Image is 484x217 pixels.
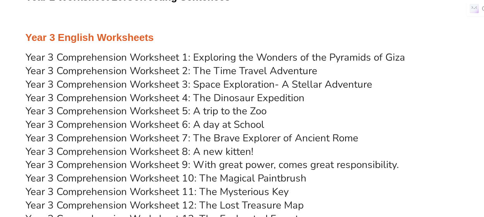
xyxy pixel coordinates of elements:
[26,77,372,91] a: Year 3 Comprehension Worksheet 3: Space Exploration- A Stellar Adventure
[355,130,484,217] div: Chatt-widget
[26,158,399,171] a: Year 3 Comprehension Worksheet 9: With great power, comes great responsibility.
[26,131,358,144] a: Year 3 Comprehension Worksheet 7: The Brave Explorer of Ancient Rome
[26,91,304,104] a: Year 3 Comprehension Worksheet 4: The Dinosaur Expedition
[26,185,289,198] a: Year 3 Comprehension Worksheet 11: The Mysterious Key
[26,117,264,131] a: Year 3 Comprehension Worksheet 6: A day at School
[26,31,459,44] h3: Year 3 English Worksheets
[355,130,484,217] iframe: Chat Widget
[26,198,304,212] a: Year 3 Comprehension Worksheet 12: The Lost Treasure Map
[26,50,405,64] a: Year 3 Comprehension Worksheet 1: Exploring the Wonders of the Pyramids of Giza
[26,144,253,158] a: Year 3 Comprehension Worksheet 8: A new kitten!
[26,104,267,117] a: Year 3 Comprehension Worksheet 5: A trip to the Zoo
[26,64,317,77] a: Year 3 Comprehension Worksheet 2: The Time Travel Adventure
[26,171,306,185] a: Year 3 Comprehension Worksheet 10: The Magical Paintbrush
